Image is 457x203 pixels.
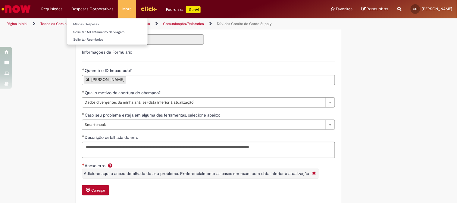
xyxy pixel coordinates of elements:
span: Requisições [41,6,62,12]
a: Solicitar Reembolso [67,36,148,43]
a: Dúvidas Comite de Gente Supply [217,21,272,26]
span: Obrigatório Preenchido [82,135,85,137]
span: Obrigatório Preenchido [82,90,85,93]
a: Solicitar Adiantamento de Viagem [67,29,148,36]
button: Carregar anexo de Anexo erro Required [82,185,109,195]
a: Minhas Despesas [67,21,148,28]
a: Rascunhos [362,6,389,12]
span: [PERSON_NAME] [422,6,452,11]
span: Quem é o ID Impactado? [85,68,133,73]
a: Remover Geziel Rodrigues Da Silva de Quem é o ID Impactado? [86,77,90,81]
span: Adicione aqui o anexo detalhado do seu problema. Preferencialmente as bases em excel com data inf... [84,171,309,176]
small: Carregar [91,188,105,193]
span: Ajuda para Anexo erro [107,163,114,168]
div: Padroniza [166,6,201,13]
span: Favoritos [336,6,353,12]
span: Rascunhos [367,6,389,12]
a: Comunicação/Relatórios [163,21,204,26]
i: Fechar More information Por question_anexo_erro [311,170,318,177]
img: click_logo_yellow_360x200.png [141,4,157,13]
ul: Trilhas de página [5,18,300,30]
span: More [122,6,132,12]
p: +GenAi [186,6,201,13]
img: ServiceNow [1,3,32,15]
div: [PERSON_NAME] [91,77,124,82]
span: Despesas Corporativas [71,6,113,12]
span: SC [414,7,418,11]
a: Página inicial [7,21,27,26]
span: Smartcheck [85,120,323,130]
span: Qual o motivo da abertura do chamado? [85,90,162,95]
span: Descrição detalhada do erro [85,135,139,140]
span: Anexo erro [85,163,107,168]
span: Caso seu problema esteja em alguma das ferramentas, selecione abaixo: [85,112,221,118]
span: Obrigatório Preenchido [82,68,85,70]
span: Obrigatório Preenchido [82,113,85,115]
ul: Despesas Corporativas [67,18,148,45]
span: Dados divergentes da minha análise (data inferior à atualização) [85,98,323,107]
label: Informações de Formulário [82,49,132,55]
a: Todos os Catálogos [40,21,72,26]
textarea: Descrição detalhada do erro [82,142,335,158]
span: Necessários [82,163,85,166]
